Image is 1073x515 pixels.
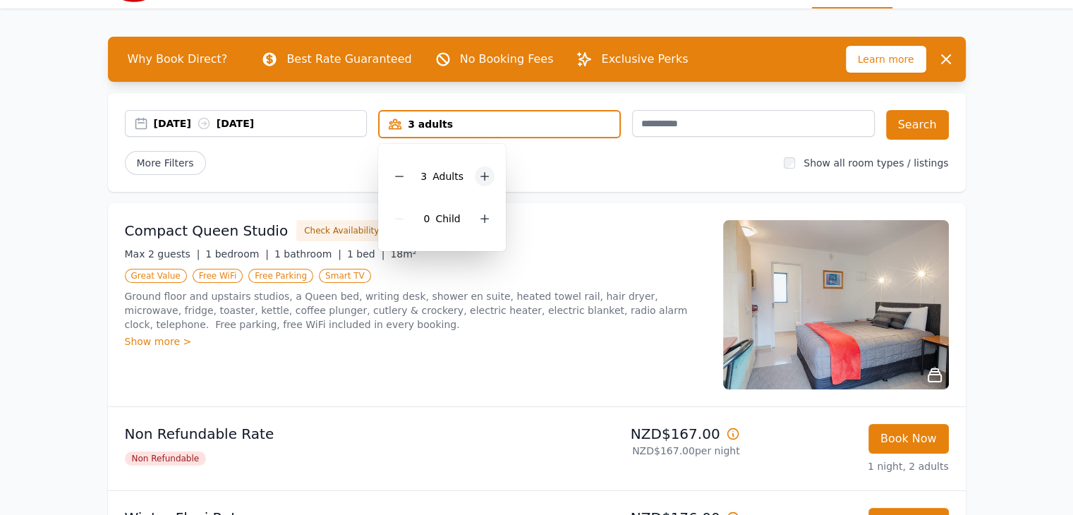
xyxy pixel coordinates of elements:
[460,51,554,68] p: No Booking Fees
[125,269,187,283] span: Great Value
[347,248,384,260] span: 1 bed |
[542,424,740,444] p: NZD$167.00
[125,151,206,175] span: More Filters
[542,444,740,458] p: NZD$167.00 per night
[420,171,427,182] span: 3
[435,213,460,224] span: Child
[380,117,619,131] div: 3 adults
[125,334,706,349] div: Show more >
[319,269,371,283] span: Smart TV
[125,248,200,260] span: Max 2 guests |
[751,459,949,473] p: 1 night, 2 adults
[804,157,948,169] label: Show all room types / listings
[125,289,706,332] p: Ground floor and upstairs studios, a Queen bed, writing desk, shower en suite, heated towel rail,...
[886,110,949,140] button: Search
[286,51,411,68] p: Best Rate Guaranteed
[248,269,313,283] span: Free Parking
[274,248,341,260] span: 1 bathroom |
[125,221,289,241] h3: Compact Queen Studio
[125,452,207,466] span: Non Refundable
[423,213,430,224] span: 0
[601,51,688,68] p: Exclusive Perks
[846,46,926,73] span: Learn more
[868,424,949,454] button: Book Now
[125,424,531,444] p: Non Refundable Rate
[193,269,243,283] span: Free WiFi
[116,45,239,73] span: Why Book Direct?
[296,220,387,241] button: Check Availability
[205,248,269,260] span: 1 bedroom |
[432,171,463,182] span: Adult s
[154,116,367,131] div: [DATE] [DATE]
[390,248,416,260] span: 18m²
